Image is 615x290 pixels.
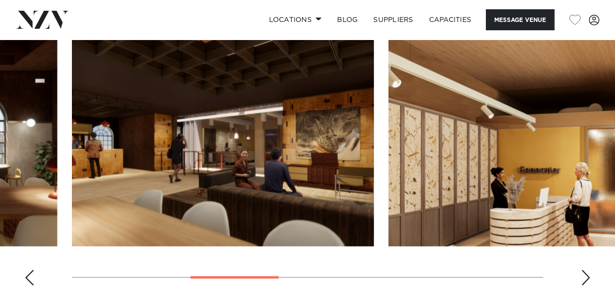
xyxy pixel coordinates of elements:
[72,25,374,246] swiper-slide: 3 / 8
[16,11,69,28] img: nzv-logo.png
[365,9,421,30] a: SUPPLIERS
[261,9,329,30] a: Locations
[329,9,365,30] a: BLOG
[486,9,554,30] button: Message Venue
[421,9,479,30] a: Capacities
